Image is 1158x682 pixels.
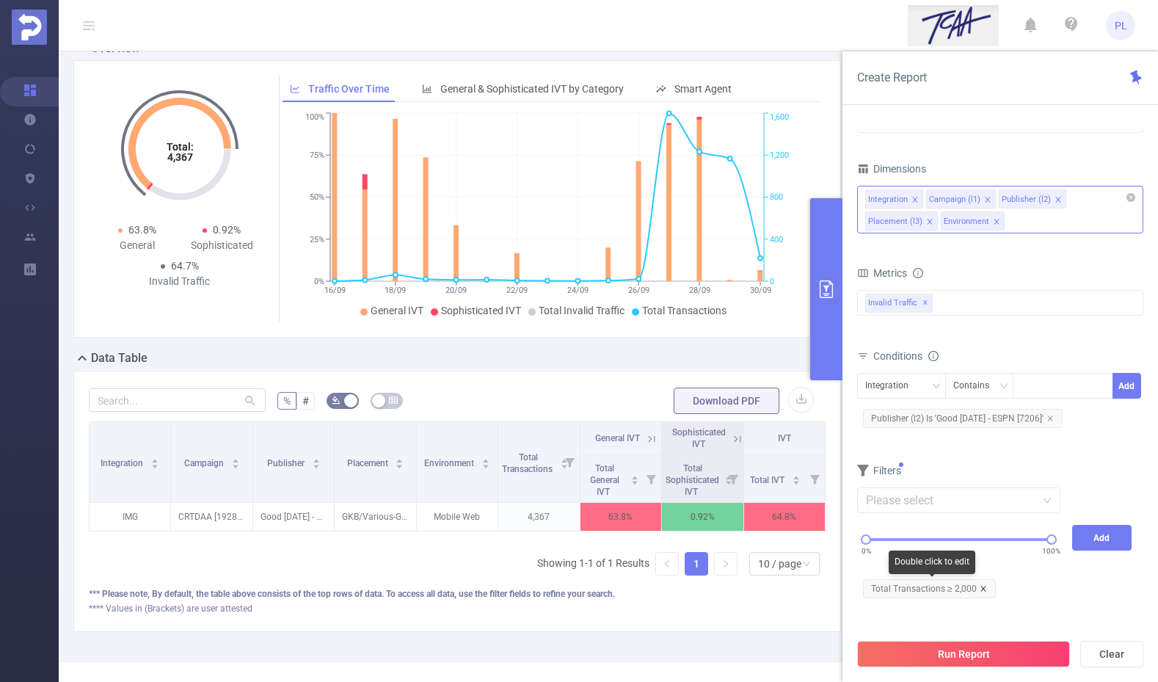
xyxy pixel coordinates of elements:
input: Search... [89,388,266,412]
span: Total Transactions ≥ 2,000 [863,579,996,598]
p: Mobile Web [417,503,498,531]
i: Filter menu [804,455,825,502]
span: Total General IVT [590,463,619,497]
li: Integration [865,189,923,208]
i: icon: caret-down [481,462,489,467]
span: General & Sophisticated IVT by Category [440,83,624,95]
div: Sort [231,457,240,465]
div: Environment [944,212,989,231]
span: Total Sophisticated IVT [666,463,719,497]
div: Sort [792,474,801,482]
span: Sophisticated IVT [441,305,521,316]
span: Total Invalid Traffic [539,305,624,316]
span: IVT [778,433,791,443]
i: icon: close [911,196,919,205]
li: Showing 1-1 of 1 Results [537,552,649,576]
div: Sort [150,457,159,465]
i: icon: caret-down [396,462,404,467]
i: icon: close [984,196,991,205]
i: icon: line-chart [290,84,300,94]
div: 10 / page [758,553,801,575]
i: Filter menu [723,455,743,502]
i: icon: caret-down [231,462,239,467]
i: icon: caret-up [151,457,159,461]
div: Placement (l3) [868,212,922,231]
p: GKB/Various-GRAND-GKBPremiumSports|100%CTV-:30-CTV [5038076] [335,503,415,531]
span: General IVT [595,433,640,443]
div: Double click to edit [889,551,975,574]
i: icon: down [999,382,1008,392]
div: Sort [630,474,639,482]
span: Integration [101,458,145,468]
span: % [283,395,291,407]
i: icon: caret-up [231,457,239,461]
i: icon: caret-down [151,462,159,467]
tspan: 0% [314,277,324,286]
li: Next Page [714,552,738,576]
span: Traffic Over Time [308,83,390,95]
div: *** Please note, By default, the table above consists of the top rows of data. To access all data... [89,587,826,601]
span: Create Report [857,70,927,84]
p: 4,367 [498,503,579,531]
i: icon: close [1046,415,1054,422]
tspan: 1,600 [770,113,789,123]
i: icon: caret-up [481,457,489,461]
tspan: 75% [310,150,324,160]
span: 0.92% [213,224,241,236]
span: Publisher (l2) Is 'Good [DATE] - ESPN [7206]' [863,409,1063,428]
i: icon: caret-up [631,474,639,478]
tspan: 4,367 [167,151,192,163]
tspan: Total: [166,141,193,153]
span: Environment [424,458,476,468]
p: CRTDAA [192860] [171,503,252,531]
p: Good [DATE] - ESPN [7206] [253,503,334,531]
i: icon: close [926,218,933,227]
i: icon: close-circle [1126,193,1135,202]
i: icon: right [721,559,730,568]
i: icon: down [932,382,941,392]
div: Publisher (l2) [1002,190,1051,209]
div: Sort [312,457,321,465]
i: icon: down [802,559,811,570]
span: 64.7% [171,260,199,272]
p: IMG [90,503,170,531]
div: **** Values in (Brackets) are user attested [89,602,826,615]
li: Previous Page [655,552,679,576]
i: icon: left [663,559,671,568]
p: 64.8% [744,503,826,531]
span: # [302,395,309,407]
span: 63.8% [128,224,156,236]
div: Integration [865,374,919,398]
i: icon: info-circle [928,351,939,361]
span: Total Transactions [642,305,727,316]
p: 63.8% [580,503,661,531]
tspan: 400 [770,235,783,244]
div: Contains [953,374,999,398]
i: icon: table [389,396,398,405]
i: icon: down [1043,496,1052,505]
tspan: 1,200 [770,150,789,160]
tspan: 28/09 [689,286,710,295]
i: icon: bar-chart [422,84,432,94]
span: Invalid Traffic [865,294,933,313]
span: Campaign [184,458,226,468]
h2: Data Table [91,349,148,367]
span: Total IVT [750,475,787,485]
tspan: 18/09 [385,286,406,295]
tspan: 25% [310,235,324,244]
li: Publisher (l2) [999,189,1066,208]
span: Sophisticated IVT [672,427,726,449]
i: icon: caret-up [396,457,404,461]
tspan: 30/09 [750,286,771,295]
i: icon: info-circle [913,268,923,278]
div: Integration [868,190,908,209]
span: Conditions [873,350,939,362]
button: Clear [1080,641,1143,667]
li: Campaign (l1) [926,189,996,208]
tspan: 16/09 [324,286,346,295]
span: Publisher [267,458,307,468]
span: 0% [862,545,871,556]
span: Metrics [857,267,907,279]
span: Smart Agent [674,83,732,95]
i: Filter menu [641,455,661,502]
